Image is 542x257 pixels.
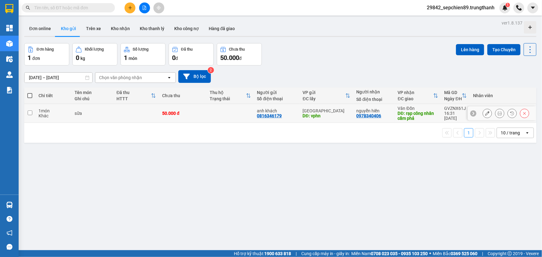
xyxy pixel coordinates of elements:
img: warehouse-icon [6,40,13,47]
div: Sửa đơn hàng [483,109,492,118]
div: nguyễn hiền [357,108,392,113]
div: VP nhận [398,90,433,95]
div: Đã thu [116,90,151,95]
div: ver 1.8.137 [502,20,522,26]
div: anh khách [257,108,297,113]
div: 1 món [39,108,68,113]
span: aim [157,6,161,10]
button: caret-down [527,2,538,13]
div: sữa [75,111,110,116]
svg: open [167,75,172,80]
div: Khác [39,113,68,118]
button: Đơn hàng1đơn [24,43,69,65]
span: đơn [32,56,40,61]
span: question-circle [7,216,12,222]
div: DĐ: vphn [303,113,350,118]
th: Toggle SortBy [207,88,254,104]
div: 0978340406 [357,113,381,118]
img: warehouse-icon [6,71,13,78]
div: Số lượng [133,47,149,52]
div: GVZNX61J [444,106,467,111]
span: 1 [124,54,127,61]
div: Người nhận [357,89,392,94]
span: Miền Nam [351,250,428,257]
div: HTTT [116,96,151,101]
span: caret-down [530,5,536,11]
div: Mã GD [444,90,462,95]
span: | [482,250,483,257]
span: Miền Bắc [433,250,477,257]
th: Toggle SortBy [441,88,470,104]
button: Trên xe [81,21,106,36]
div: Số điện thoại [257,96,297,101]
th: Toggle SortBy [395,88,441,104]
span: notification [7,230,12,236]
input: Select a date range. [25,73,92,83]
th: Toggle SortBy [113,88,159,104]
span: search [26,6,30,10]
span: Hỗ trợ kỹ thuật: [234,250,291,257]
div: Số điện thoại [357,97,392,102]
button: Hàng đã giao [204,21,240,36]
img: warehouse-icon [6,56,13,62]
div: VP gửi [303,90,345,95]
div: Chọn văn phòng nhận [99,74,142,81]
strong: 1900 633 818 [264,251,291,256]
span: plus [128,6,132,10]
button: Tạo Chuyến [487,44,521,55]
div: Ghi chú [75,96,110,101]
img: logo-vxr [5,4,13,13]
div: Trạng thái [210,96,246,101]
div: ĐC giao [398,96,433,101]
img: icon-new-feature [502,5,508,11]
span: 29842_sepchien89.trungthanh [422,4,499,11]
button: Chưa thu50.000đ [217,43,262,65]
button: Khối lượng0kg [72,43,117,65]
div: Nhân viên [473,93,533,98]
div: Chi tiết [39,93,68,98]
span: file-add [142,6,147,10]
div: Ngày ĐH [444,96,462,101]
div: Chưa thu [229,47,245,52]
button: Kho công nợ [169,21,204,36]
sup: 1 [506,3,510,7]
div: Chưa thu [162,93,203,98]
div: Tên món [75,90,110,95]
th: Toggle SortBy [300,88,353,104]
input: Tìm tên, số ĐT hoặc mã đơn [34,4,107,11]
button: Đã thu0đ [169,43,214,65]
img: dashboard-icon [6,25,13,31]
span: đ [239,56,242,61]
div: Thu hộ [210,90,246,95]
strong: 0708 023 035 - 0935 103 250 [371,251,428,256]
div: Tạo kho hàng mới [524,21,536,34]
strong: 0369 525 060 [451,251,477,256]
img: warehouse-icon [6,202,13,208]
div: 10 / trang [501,130,520,136]
img: phone-icon [516,5,522,11]
button: Đơn online [24,21,56,36]
div: 0816346179 [257,113,282,118]
span: ⚪️ [429,252,431,255]
span: 0 [76,54,79,61]
span: 50.000 [220,54,239,61]
button: Kho thanh lý [135,21,169,36]
span: message [7,244,12,250]
span: kg [80,56,85,61]
span: copyright [508,251,512,256]
button: Lên hàng [456,44,484,55]
span: 1 [28,54,31,61]
button: plus [125,2,135,13]
span: | [296,250,297,257]
button: Kho gửi [56,21,81,36]
div: Khối lượng [85,47,104,52]
button: Số lượng1món [121,43,166,65]
div: ĐC lấy [303,96,345,101]
button: 1 [464,128,473,138]
span: món [129,56,137,61]
span: 1 [507,3,509,7]
span: 0 [172,54,175,61]
button: Bộ lọc [178,70,211,83]
div: 50.000 đ [162,111,203,116]
span: đ [175,56,178,61]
